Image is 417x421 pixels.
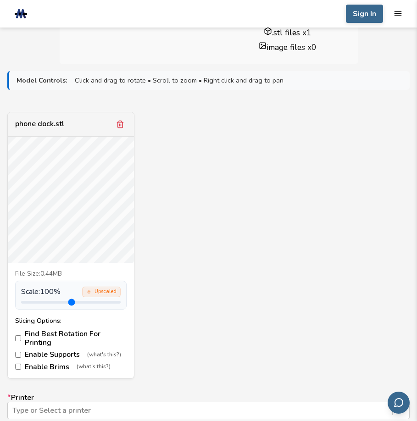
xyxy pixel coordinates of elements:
[15,317,127,325] div: Slicing Options:
[82,287,121,297] div: Upscaled
[15,364,21,370] input: Enable Brims(what's this?)
[15,120,64,128] div: phone dock.stl
[17,77,67,84] strong: Model Controls:
[75,77,284,84] span: Click and drag to rotate • Scroll to zoom • Right click and drag to pan
[87,352,121,358] span: (what's this?)
[15,335,21,341] input: Find Best Rotation For Printing
[15,270,127,277] div: File Size: 0.44MB
[77,364,111,370] span: (what's this?)
[225,27,350,38] li: .stl files x 1
[388,392,410,414] button: Send feedback via email
[15,352,21,358] input: Enable Supports(what's this?)
[15,363,127,371] label: Enable Brims
[114,118,127,131] button: Remove model
[346,5,383,23] button: Sign In
[7,393,410,419] label: Printer
[12,406,14,415] input: *PrinterType or Select a printer
[15,330,127,347] label: Find Best Rotation For Printing
[394,9,402,18] button: mobile navigation menu
[21,288,61,296] span: Scale: 100 %
[225,42,350,53] li: image files x 0
[15,350,127,359] label: Enable Supports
